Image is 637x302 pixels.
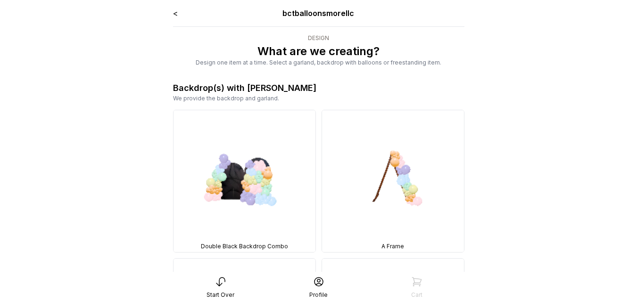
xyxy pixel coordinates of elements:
a: < [173,8,178,18]
div: Design one item at a time. Select a garland, backdrop with balloons or freestanding item. [173,59,464,66]
div: We provide the backdrop and garland. [173,95,464,102]
img: BKD, 3 Size, Double Black Backdrop Combo [174,110,315,252]
span: Double Black Backdrop Combo [201,243,288,250]
div: Backdrop(s) with [PERSON_NAME] [173,82,316,95]
img: BKD, 3 Sizes, A Frame [322,110,464,252]
div: Start Over [207,291,234,299]
div: Design [173,34,464,42]
div: Profile [309,291,328,299]
span: A Frame [381,243,404,250]
div: bctballoonsmorellc [231,8,406,19]
div: Cart [411,291,422,299]
p: What are we creating? [173,44,464,59]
